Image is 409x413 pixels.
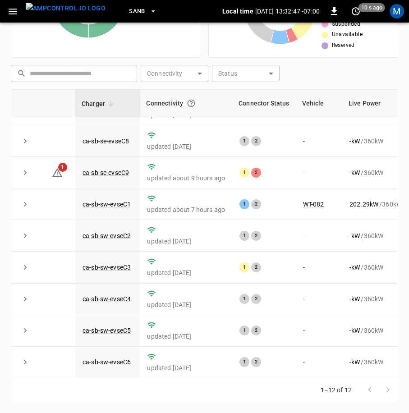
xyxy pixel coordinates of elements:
[18,166,32,179] button: expand row
[251,231,261,241] div: 2
[18,261,32,274] button: expand row
[183,95,199,111] button: Connection between the charger and our software.
[255,7,320,16] p: [DATE] 13:32:47 -07:00
[349,200,402,209] div: / 360 kW
[58,163,67,172] span: 1
[321,385,352,395] p: 1–12 of 12
[349,200,378,209] p: 202.29 kW
[296,125,342,157] td: -
[147,268,225,277] p: updated [DATE]
[349,326,402,335] div: / 360 kW
[18,355,32,369] button: expand row
[251,168,261,178] div: 2
[296,90,342,117] th: Vehicle
[251,262,261,272] div: 2
[146,95,226,111] div: Connectivity
[296,157,342,188] td: -
[349,263,402,272] div: / 360 kW
[296,347,342,378] td: -
[251,136,261,146] div: 2
[251,294,261,304] div: 2
[147,205,225,214] p: updated about 7 hours ago
[83,138,129,145] a: ca-sb-se-evseC8
[349,137,360,146] p: - kW
[83,169,129,176] a: ca-sb-se-evseC9
[239,294,249,304] div: 1
[239,168,249,178] div: 1
[129,6,145,17] span: SanB
[83,232,131,239] a: ca-sb-sw-evseC2
[147,142,225,151] p: updated [DATE]
[83,264,131,271] a: ca-sb-sw-evseC3
[296,315,342,347] td: -
[332,30,363,39] span: Unavailable
[83,327,131,334] a: ca-sb-sw-evseC5
[296,220,342,252] td: -
[26,3,106,14] img: ampcontrol.io logo
[251,326,261,335] div: 2
[239,326,249,335] div: 1
[251,357,261,367] div: 2
[296,252,342,283] td: -
[349,137,402,146] div: / 360 kW
[18,292,32,306] button: expand row
[18,324,32,337] button: expand row
[83,295,131,303] a: ca-sb-sw-evseC4
[251,199,261,209] div: 2
[83,201,131,208] a: ca-sb-sw-evseC1
[349,263,360,272] p: - kW
[222,7,253,16] p: Local time
[147,237,225,246] p: updated [DATE]
[349,294,360,303] p: - kW
[239,357,249,367] div: 1
[332,41,355,50] span: Reserved
[349,168,402,177] div: / 360 kW
[18,134,32,148] button: expand row
[82,98,117,109] span: Charger
[147,332,225,341] p: updated [DATE]
[349,326,360,335] p: - kW
[239,199,249,209] div: 1
[332,20,361,29] span: Suspended
[349,4,363,18] button: set refresh interval
[147,363,225,372] p: updated [DATE]
[349,358,402,367] div: / 360 kW
[52,169,63,176] a: 1
[349,294,402,303] div: / 360 kW
[125,3,161,20] button: SanB
[296,284,342,315] td: -
[342,90,409,117] th: Live Power
[349,358,360,367] p: - kW
[349,231,402,240] div: / 360 kW
[358,3,385,12] span: 10 s ago
[239,262,249,272] div: 1
[232,90,295,117] th: Connector Status
[18,197,32,211] button: expand row
[147,174,225,183] p: updated about 9 hours ago
[303,201,324,208] a: WT-082
[349,231,360,240] p: - kW
[147,300,225,309] p: updated [DATE]
[349,168,360,177] p: - kW
[18,229,32,243] button: expand row
[239,231,249,241] div: 1
[390,4,404,18] div: profile-icon
[83,358,131,366] a: ca-sb-sw-evseC6
[239,136,249,146] div: 1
